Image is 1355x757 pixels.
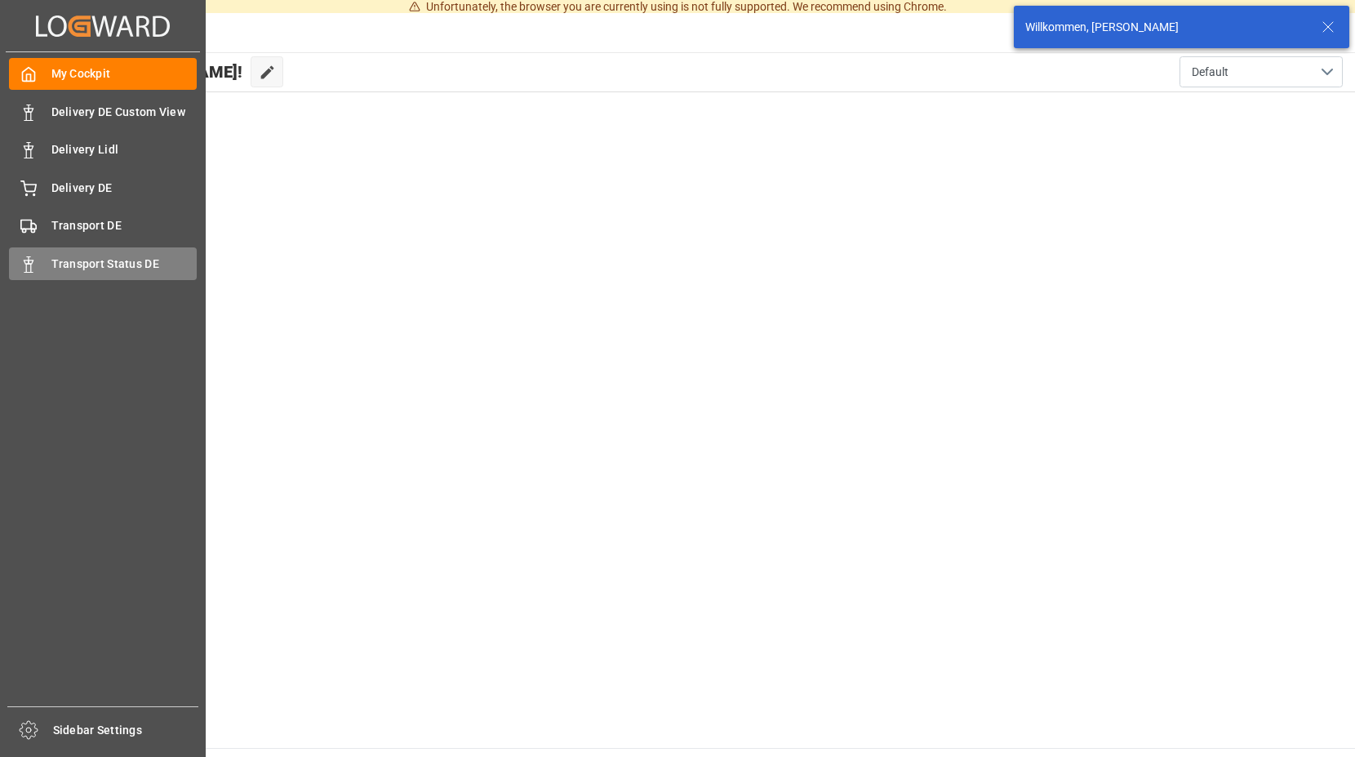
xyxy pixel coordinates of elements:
[53,722,199,739] span: Sidebar Settings
[51,104,198,121] span: Delivery DE Custom View
[1192,64,1228,81] span: Default
[9,58,197,90] a: My Cockpit
[9,210,197,242] a: Transport DE
[51,217,198,234] span: Transport DE
[51,256,198,273] span: Transport Status DE
[9,247,197,279] a: Transport Status DE
[51,65,198,82] span: My Cockpit
[1025,19,1306,36] div: Willkommen, [PERSON_NAME]
[9,171,197,203] a: Delivery DE
[9,96,197,127] a: Delivery DE Custom View
[9,134,197,166] a: Delivery Lidl
[1180,56,1343,87] button: open menu
[51,141,198,158] span: Delivery Lidl
[51,180,198,197] span: Delivery DE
